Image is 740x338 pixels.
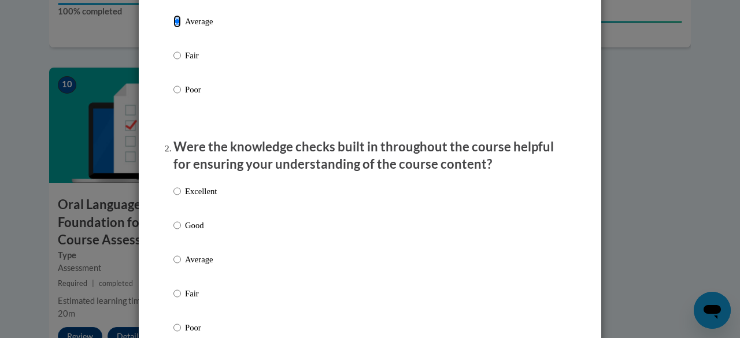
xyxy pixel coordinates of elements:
input: Excellent [173,185,181,198]
input: Poor [173,83,181,96]
input: Poor [173,321,181,334]
input: Average [173,253,181,266]
p: Good [185,219,217,232]
p: Poor [185,321,217,334]
p: Poor [185,83,217,96]
input: Average [173,15,181,28]
p: Fair [185,287,217,300]
p: Average [185,15,217,28]
input: Fair [173,49,181,62]
p: Fair [185,49,217,62]
p: Were the knowledge checks built in throughout the course helpful for ensuring your understanding ... [173,138,567,174]
p: Excellent [185,185,217,198]
input: Good [173,219,181,232]
input: Fair [173,287,181,300]
p: Average [185,253,217,266]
